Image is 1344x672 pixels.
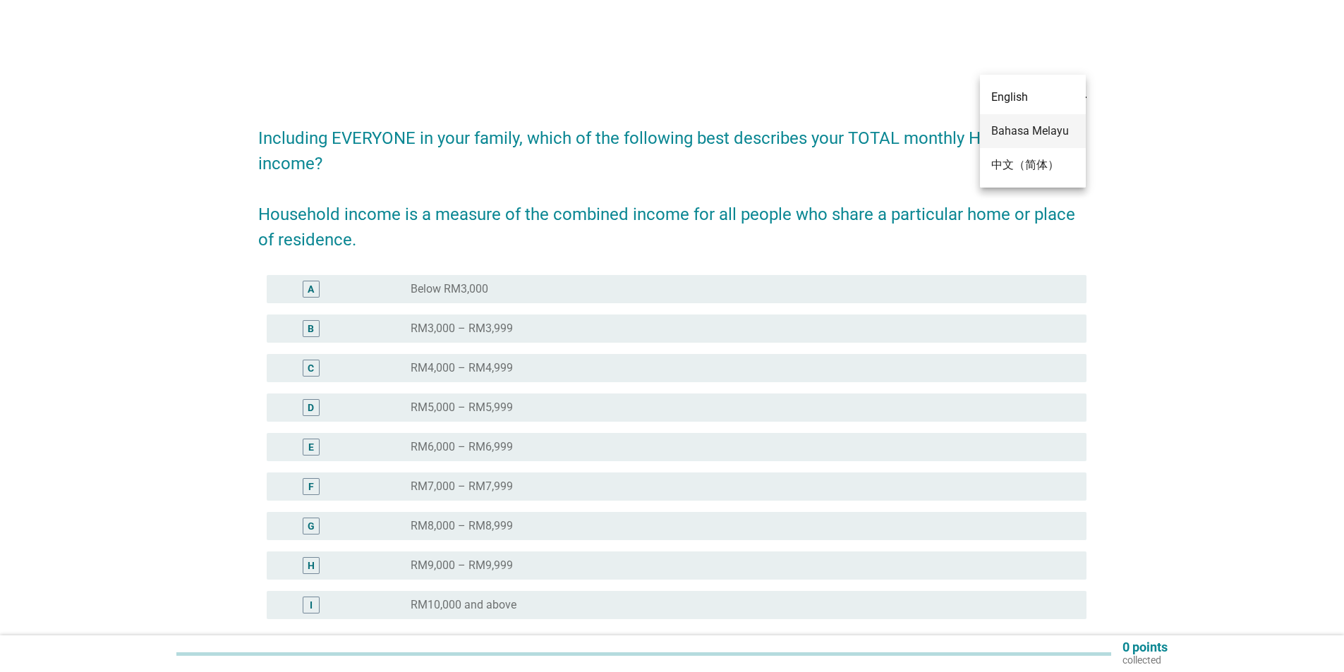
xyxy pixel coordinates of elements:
[308,558,315,573] div: H
[411,322,513,336] label: RM3,000 – RM3,999
[1122,641,1168,654] p: 0 points
[308,519,315,534] div: G
[991,123,1074,140] div: Bahasa Melayu
[310,598,313,613] div: I
[258,111,1086,252] h2: Including EVERYONE in your family, which of the following best describes your TOTAL monthly HOUSE...
[411,558,513,573] label: RM9,000 – RM9,999
[411,282,488,296] label: Below RM3,000
[411,401,513,415] label: RM5,000 – RM5,999
[411,440,513,454] label: RM6,000 – RM6,999
[308,282,314,297] div: A
[991,89,1074,106] div: English
[1122,654,1168,666] p: collected
[1070,78,1086,94] i: arrow_drop_down
[308,401,314,415] div: D
[411,479,513,494] label: RM7,000 – RM7,999
[308,361,314,376] div: C
[411,519,513,533] label: RM8,000 – RM8,999
[991,157,1074,173] div: 中文（简体）
[411,598,516,612] label: RM10,000 and above
[308,479,314,494] div: F
[411,361,513,375] label: RM4,000 – RM4,999
[308,440,314,455] div: E
[308,322,314,336] div: B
